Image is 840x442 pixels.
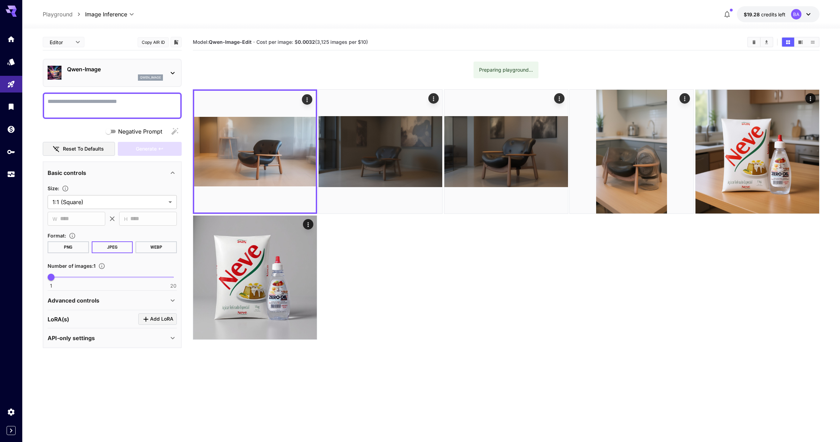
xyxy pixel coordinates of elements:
span: Size : [48,185,59,191]
img: Z [695,90,819,214]
button: JPEG [92,241,133,253]
button: Choose the file format for the output image. [66,232,79,239]
button: Show images in video view [794,38,807,47]
div: $19.2836 [744,11,785,18]
img: 2Q== [194,91,316,212]
span: 1:1 (Square) [52,198,166,206]
div: API Keys [7,147,15,156]
button: Reset to defaults [43,142,115,156]
p: · [253,38,255,46]
div: Basic controls [48,164,177,181]
div: Library [7,102,15,111]
button: Download All [760,38,773,47]
div: Actions [805,93,816,104]
span: Number of images : 1 [48,263,96,269]
button: Click to add LoRA [138,313,177,325]
img: 9k= [193,216,317,339]
div: Settings [7,408,15,416]
span: $19.28 [744,11,761,17]
span: 1 [50,282,52,289]
p: Qwen-Image [67,65,163,73]
div: Actions [680,93,690,104]
div: Playground [7,80,15,89]
div: Usage [7,170,15,179]
span: H [124,215,127,223]
div: API-only settings [48,330,177,346]
span: Negative Prompt [118,127,162,136]
div: Actions [554,93,565,104]
button: $19.2836BA [737,6,820,22]
nav: breadcrumb [43,10,85,18]
a: Playground [43,10,73,18]
img: Z [319,90,442,214]
div: Qwen-Imageqwen_image [48,62,177,83]
span: Editor [50,39,71,46]
div: Actions [302,94,312,105]
div: Clear ImagesDownload All [747,37,773,47]
img: Z [570,90,693,214]
div: Advanced controls [48,292,177,309]
div: BA [791,9,801,19]
div: Home [7,35,15,43]
button: Adjust the dimensions of the generated image by specifying its width and height in pixels, or sel... [59,185,72,192]
div: Actions [303,219,313,230]
p: API-only settings [48,334,95,342]
span: Model: [193,39,252,45]
button: PNG [48,241,89,253]
button: Show images in grid view [782,38,794,47]
p: Advanced controls [48,296,99,305]
div: Wallet [7,125,15,134]
span: Format : [48,233,66,239]
button: WEBP [135,241,177,253]
span: W [52,215,57,223]
span: Cost per image: $ (3,125 images per $10) [256,39,368,45]
span: Image Inference [85,10,127,18]
button: Expand sidebar [7,426,16,435]
div: Models [7,57,15,66]
button: Add to library [173,38,179,46]
button: Clear Images [748,38,760,47]
span: credits left [761,11,785,17]
div: Actions [429,93,439,104]
div: Show images in grid viewShow images in video viewShow images in list view [781,37,820,47]
img: Z [444,90,568,214]
p: LoRA(s) [48,315,69,323]
span: 20 [170,282,176,289]
span: Add LoRA [150,315,173,323]
button: Show images in list view [807,38,819,47]
button: Copy AIR ID [138,37,169,47]
p: qwen_image [140,75,161,80]
div: Preparing playground... [479,64,533,76]
button: Specify how many images to generate in a single request. Each image generation will be charged se... [96,263,108,270]
b: Qwen-Image-Edit [209,39,252,45]
b: 0.0032 [298,39,315,45]
p: Basic controls [48,169,86,177]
